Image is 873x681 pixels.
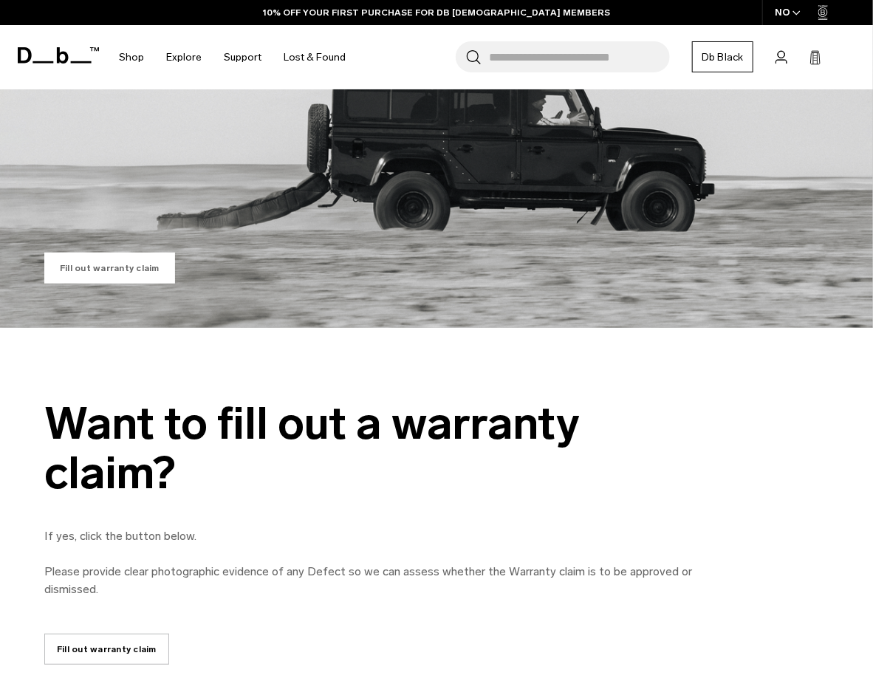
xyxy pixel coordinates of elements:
a: Fill out warranty claim [44,634,169,665]
div: Want to fill out a warranty claim? [44,399,709,498]
a: Lost & Found [284,31,346,83]
a: Db Black [692,41,753,72]
a: Explore [166,31,202,83]
a: Shop [119,31,144,83]
a: Support [224,31,261,83]
nav: Main Navigation [108,25,357,89]
a: Fill out warranty claim [44,253,175,284]
a: 10% OFF YOUR FIRST PURCHASE FOR DB [DEMOGRAPHIC_DATA] MEMBERS [263,6,610,19]
p: If yes, click the button below. Please provide clear photographic evidence of any Defect so we ca... [44,527,709,598]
